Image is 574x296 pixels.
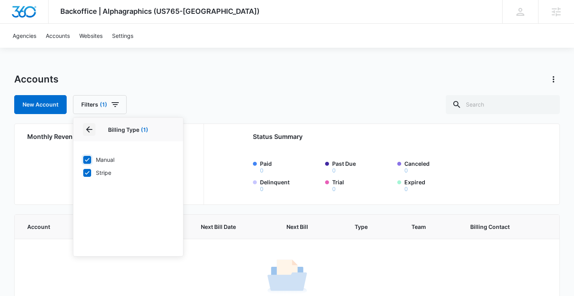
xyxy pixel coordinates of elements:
label: Expired [404,178,465,192]
label: Past Due [332,159,393,173]
span: Account [27,223,67,231]
button: Actions [547,73,560,86]
button: Back [83,123,95,136]
span: Backoffice | Alphagraphics (US765-[GEOGRAPHIC_DATA]) [60,7,260,15]
span: (1) [141,126,148,133]
span: Team [411,223,440,231]
p: Billing Type [83,126,174,134]
a: Settings [107,24,138,48]
button: Filters(1) [73,95,127,114]
span: Type [355,223,381,231]
a: Websites [75,24,107,48]
span: Next Bill Date [201,223,256,231]
h2: Monthly Revenue [27,132,194,141]
input: Search [446,95,560,114]
label: Trial [332,178,393,192]
h2: Status Summary [253,132,507,141]
label: Canceled [404,159,465,173]
a: New Account [14,95,67,114]
a: Accounts [41,24,75,48]
label: Delinquent [260,178,320,192]
label: Manual [83,155,174,164]
label: Paid [260,159,320,173]
a: Agencies [8,24,41,48]
span: Next Bill [286,223,324,231]
h1: Accounts [14,73,58,85]
label: Stripe [83,169,174,177]
span: (1) [100,102,107,107]
span: Billing Contact [470,223,528,231]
